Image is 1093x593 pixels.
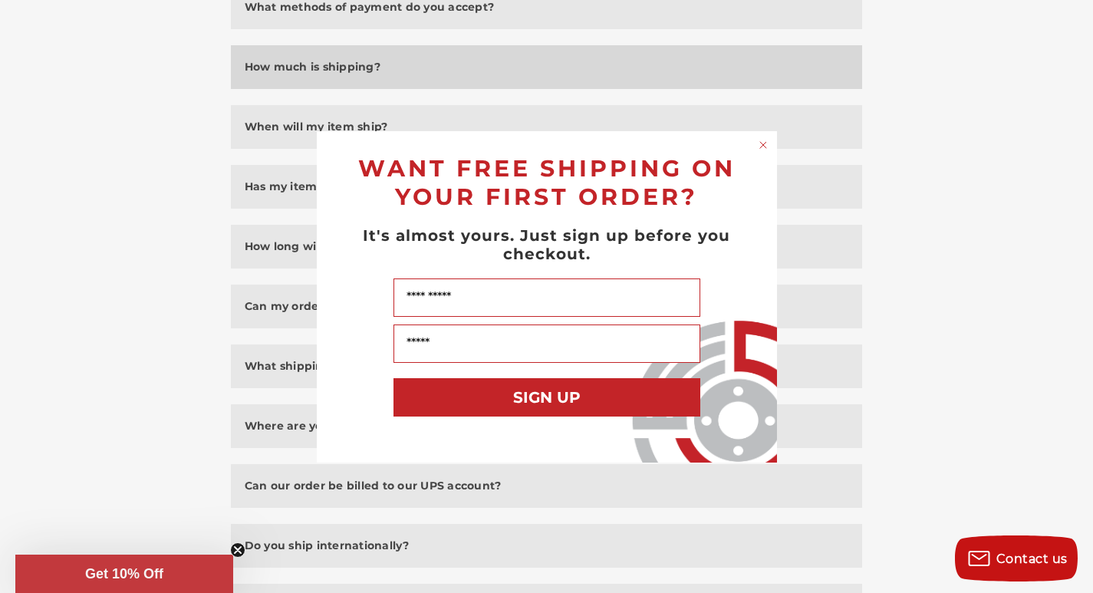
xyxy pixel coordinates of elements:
[756,137,771,153] button: Close dialog
[393,378,700,417] button: SIGN UP
[955,535,1078,581] button: Contact us
[996,552,1068,566] span: Contact us
[363,226,730,263] span: It's almost yours. Just sign up before you checkout.
[358,154,736,211] span: WANT FREE SHIPPING ON YOUR FIRST ORDER?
